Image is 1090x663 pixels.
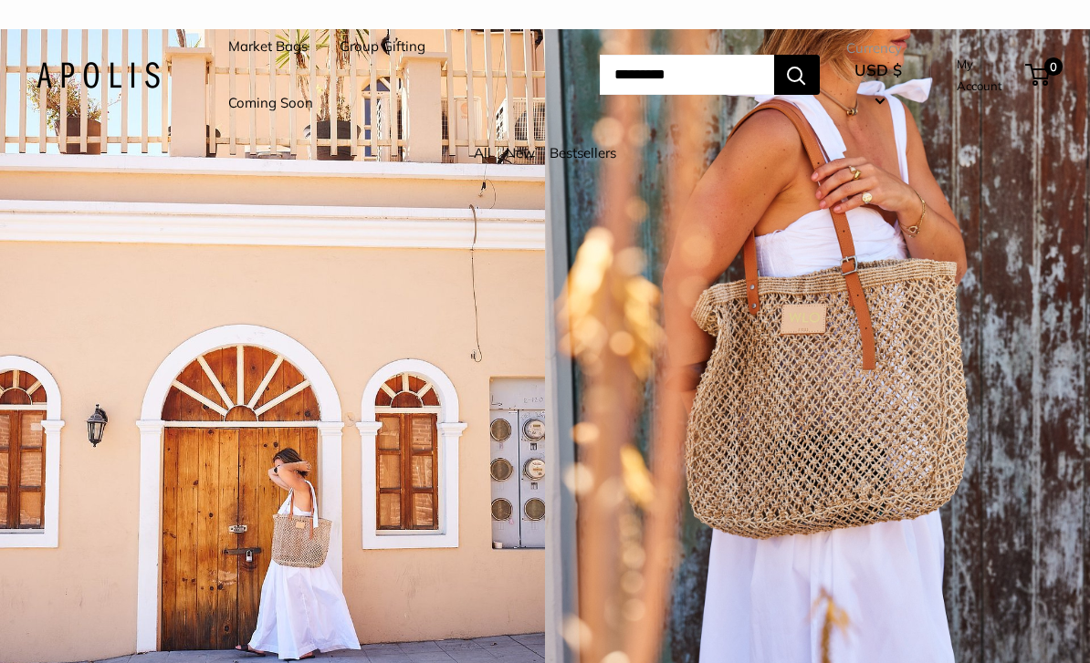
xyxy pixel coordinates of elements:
[228,34,308,59] a: Market Bags
[506,144,535,161] a: New
[550,144,616,161] a: Bestsellers
[957,53,1019,98] a: My Account
[474,144,491,161] a: All
[228,90,313,116] a: Coming Soon
[1027,64,1050,86] a: 0
[774,55,820,95] button: Search
[846,56,910,114] button: USD $
[600,55,774,95] input: Search...
[340,34,425,59] a: Group Gifting
[37,62,160,88] img: Apolis
[846,36,910,61] span: Currency
[854,60,902,79] span: USD $
[1044,57,1063,76] span: 0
